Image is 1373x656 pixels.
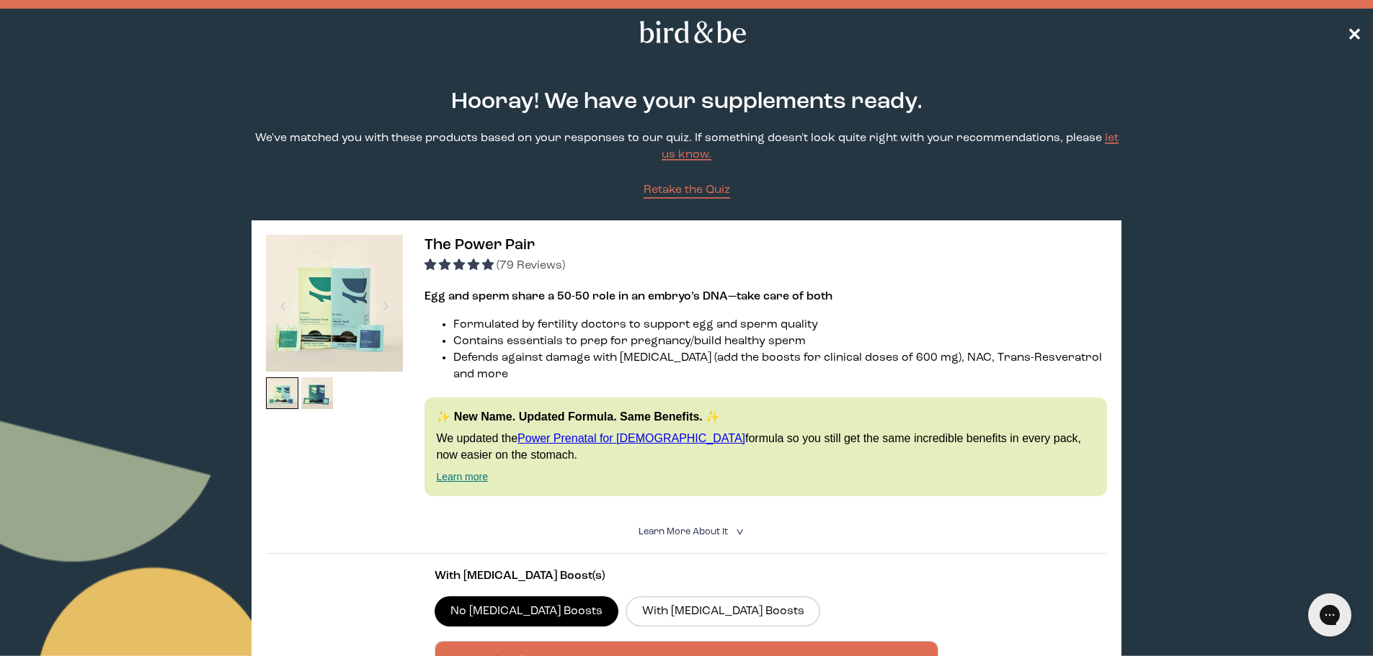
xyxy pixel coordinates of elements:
[1347,24,1361,41] span: ✕
[517,432,745,444] a: Power Prenatal for [DEMOGRAPHIC_DATA]
[644,182,730,199] a: Retake the Quiz
[425,291,832,302] strong: Egg and sperm share a 50-50 role in an embryo’s DNA—take care of both
[266,235,403,372] img: thumbnail image
[453,350,1106,383] li: Defends against damage with [MEDICAL_DATA] (add the boosts for clinical doses of 600 mg), NAC, Tr...
[266,377,298,410] img: thumbnail image
[1347,19,1361,45] a: ✕
[436,410,720,423] strong: ✨ New Name. Updated Formula. Same Benefits. ✨
[662,132,1119,161] a: let us know.
[639,527,728,536] span: Learn More About it
[626,596,820,626] label: With [MEDICAL_DATA] Boosts
[732,528,745,536] i: <
[436,471,488,482] a: Learn more
[436,431,1095,463] p: We updated the formula so you still get the same incredible benefits in every pack, now easier on...
[435,596,619,626] label: No [MEDICAL_DATA] Boosts
[426,86,948,119] h2: Hooray! We have your supplements ready.
[435,568,939,585] p: With [MEDICAL_DATA] Boost(s)
[425,238,535,253] span: The Power Pair
[1301,588,1359,642] iframe: Gorgias live chat messenger
[252,130,1121,163] p: We've matched you with these products based on your responses to our quiz. If something doesn't l...
[644,184,730,196] span: Retake the Quiz
[639,525,735,539] summary: Learn More About it <
[425,260,497,271] span: 4.92 stars
[497,260,565,271] span: (79 Reviews)
[301,377,334,410] img: thumbnail image
[453,317,1106,333] li: Formulated by fertility doctors to support egg and sperm quality
[453,333,1106,350] li: Contains essentials to prep for pregnancy/build healthy sperm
